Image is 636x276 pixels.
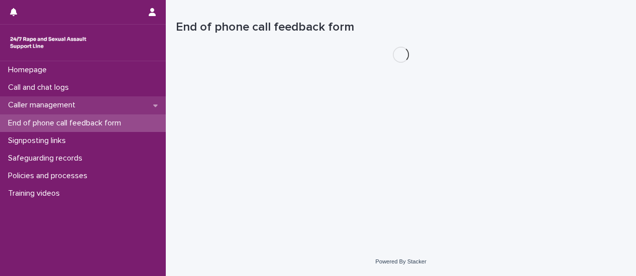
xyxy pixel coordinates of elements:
p: Call and chat logs [4,83,77,92]
p: Policies and processes [4,171,95,181]
p: Caller management [4,100,83,110]
p: Safeguarding records [4,154,90,163]
a: Powered By Stacker [375,258,426,264]
h1: End of phone call feedback form [176,20,626,35]
img: rhQMoQhaT3yELyF149Cw [8,33,88,53]
p: Training videos [4,189,68,198]
p: Homepage [4,65,55,75]
p: End of phone call feedback form [4,118,129,128]
p: Signposting links [4,136,74,146]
